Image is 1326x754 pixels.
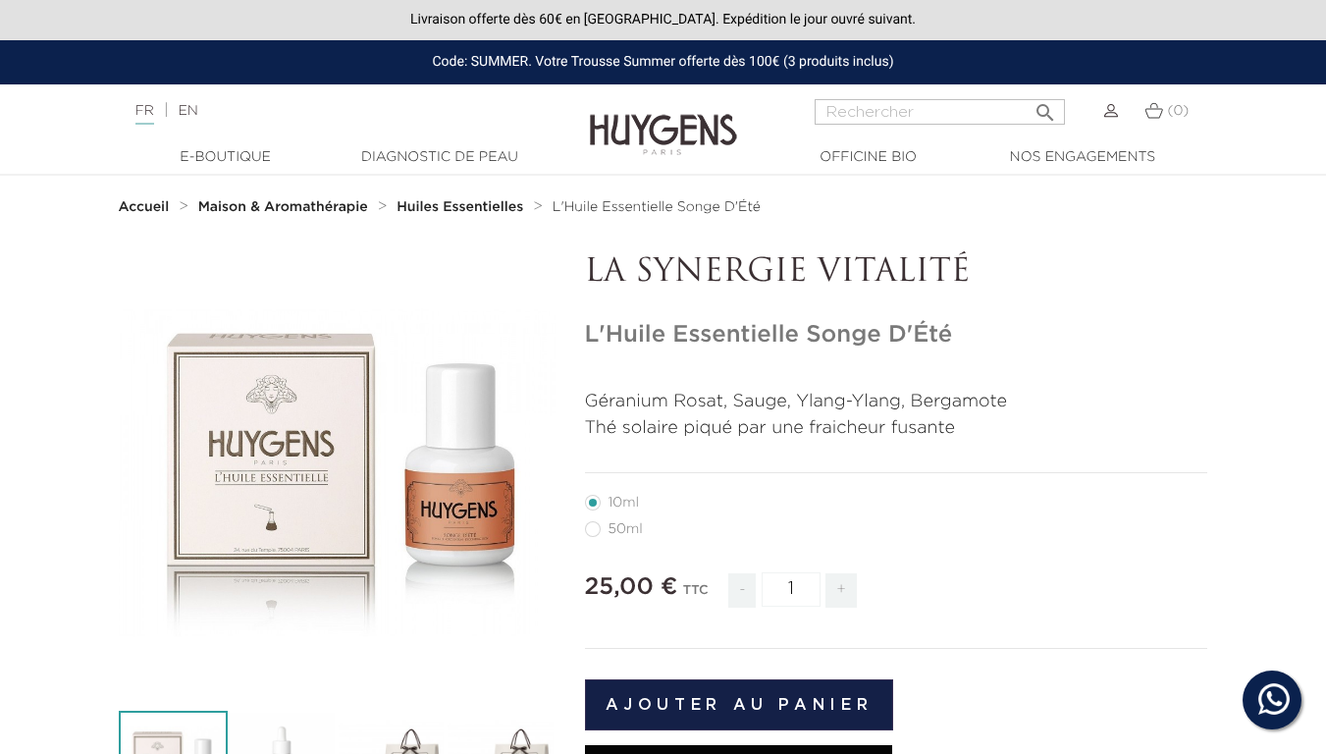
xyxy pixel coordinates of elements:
[585,521,666,537] label: 50ml
[770,147,967,168] a: Officine Bio
[590,82,737,158] img: Huygens
[553,199,761,215] a: L'Huile Essentielle Songe D'Été
[119,199,174,215] a: Accueil
[585,495,663,511] label: 10ml
[683,569,709,622] div: TTC
[178,104,197,118] a: EN
[1028,93,1063,120] button: 
[825,573,857,608] span: +
[762,572,821,607] input: Quantité
[126,99,538,123] div: |
[198,200,368,214] strong: Maison & Aromathérapie
[815,99,1065,125] input: Rechercher
[585,679,894,730] button: Ajouter au panier
[397,199,528,215] a: Huiles Essentielles
[553,200,761,214] span: L'Huile Essentielle Songe D'Été
[128,147,324,168] a: E-Boutique
[585,415,1208,442] p: Thé solaire piqué par une fraicheur fusante
[585,321,1208,350] h1: L'Huile Essentielle Songe D'Été
[198,199,373,215] a: Maison & Aromathérapie
[135,104,154,125] a: FR
[728,573,756,608] span: -
[397,200,523,214] strong: Huiles Essentielles
[1167,104,1189,118] span: (0)
[342,147,538,168] a: Diagnostic de peau
[119,200,170,214] strong: Accueil
[984,147,1181,168] a: Nos engagements
[1034,95,1057,119] i: 
[585,575,678,599] span: 25,00 €
[585,389,1208,415] p: Géranium Rosat, Sauge, Ylang-Ylang, Bergamote
[585,254,1208,292] p: LA SYNERGIE VITALITÉ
